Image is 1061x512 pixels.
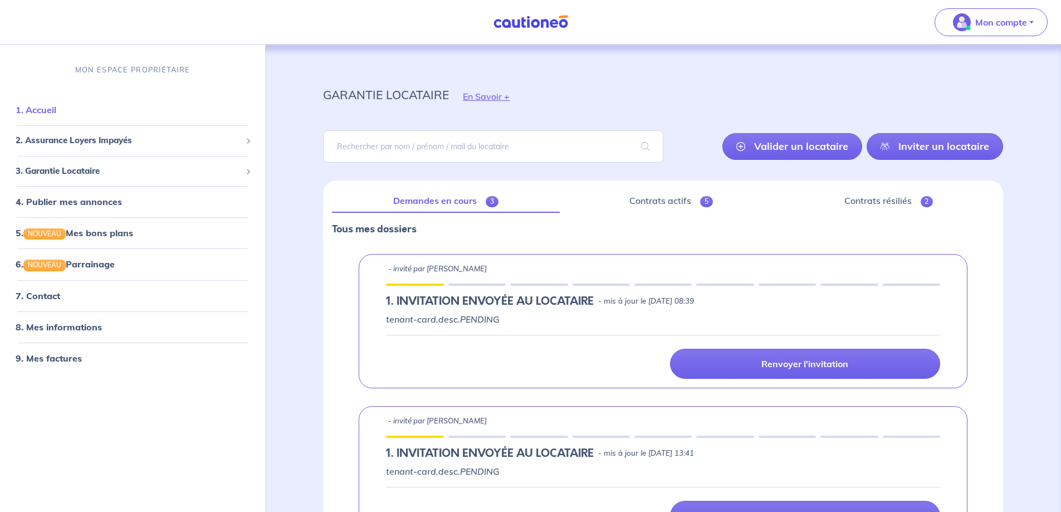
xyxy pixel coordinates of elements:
span: 3 [486,196,498,207]
a: 1. Accueil [16,104,56,115]
span: 5 [700,196,713,207]
div: 3. Garantie Locataire [4,160,261,182]
img: Cautioneo [489,15,573,29]
span: search [628,131,663,162]
p: - invité par [PERSON_NAME] [388,264,487,275]
p: - invité par [PERSON_NAME] [388,416,487,427]
a: Renvoyer l'invitation [670,349,940,379]
div: 4. Publier mes annonces [4,191,261,213]
p: Renvoyer l'invitation [761,358,848,369]
div: 9. Mes factures [4,347,261,369]
a: Contrats actifs5 [569,189,774,213]
a: 4. Publier mes annonces [16,196,122,207]
a: 5.NOUVEAUMes bons plans [16,227,133,238]
div: 1. Accueil [4,99,261,121]
div: 6.NOUVEAUParrainage [4,253,261,275]
p: - mis à jour le [DATE] 08:39 [598,296,694,307]
button: En Savoir + [449,80,524,113]
div: 5.NOUVEAUMes bons plans [4,222,261,244]
p: MON ESPACE PROPRIÉTAIRE [75,65,190,75]
p: - mis à jour le [DATE] 13:41 [598,448,694,459]
p: Mon compte [975,16,1027,29]
a: Inviter un locataire [867,133,1003,160]
a: 7. Contact [16,290,60,301]
input: Rechercher par nom / prénom / mail du locataire [323,130,663,163]
p: tenant-card.desc.PENDING [386,313,940,326]
p: tenant-card.desc.PENDING [386,465,940,478]
a: Valider un locataire [722,133,862,160]
div: state: PENDING, Context: IN-LANDLORD [386,447,940,460]
span: 2. Assurance Loyers Impayés [16,134,241,147]
button: illu_account_valid_menu.svgMon compte [935,8,1048,36]
a: 6.NOUVEAUParrainage [16,259,115,270]
a: 9. Mes factures [16,352,82,363]
a: 8. Mes informations [16,321,102,332]
p: Tous mes dossiers [332,222,994,236]
div: state: PENDING, Context: IN-LANDLORD [386,295,940,308]
div: 2. Assurance Loyers Impayés [4,130,261,152]
a: Contrats résiliés2 [783,189,994,213]
p: garantie locataire [323,85,449,105]
img: illu_account_valid_menu.svg [953,13,971,31]
a: Demandes en cours3 [332,189,559,213]
h5: 1.︎ INVITATION ENVOYÉE AU LOCATAIRE [386,295,594,308]
div: 8. Mes informations [4,315,261,338]
div: 7. Contact [4,284,261,306]
h5: 1.︎ INVITATION ENVOYÉE AU LOCATAIRE [386,447,594,460]
span: 2 [921,196,933,207]
span: 3. Garantie Locataire [16,165,241,178]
